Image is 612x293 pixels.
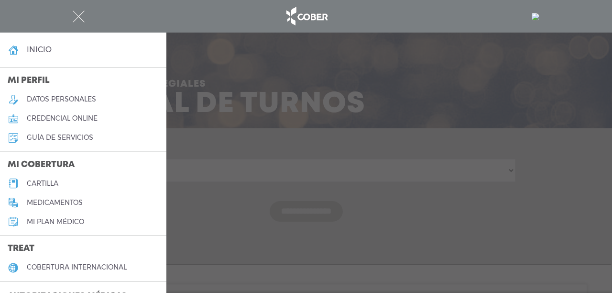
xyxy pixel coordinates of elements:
[27,199,83,207] h5: medicamentos
[27,180,58,188] h5: cartilla
[27,95,96,103] h5: datos personales
[532,13,539,21] img: 778
[281,5,331,28] img: logo_cober_home-white.png
[24,20,586,41] h1: 404 Page Not Found
[32,48,579,57] p: The page you requested was not found.
[27,263,127,271] h5: cobertura internacional
[27,114,98,123] h5: credencial online
[73,11,85,23] img: Cober_menu-close-white.svg
[27,45,52,54] h4: inicio
[27,134,93,142] h5: guía de servicios
[27,218,84,226] h5: Mi plan médico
